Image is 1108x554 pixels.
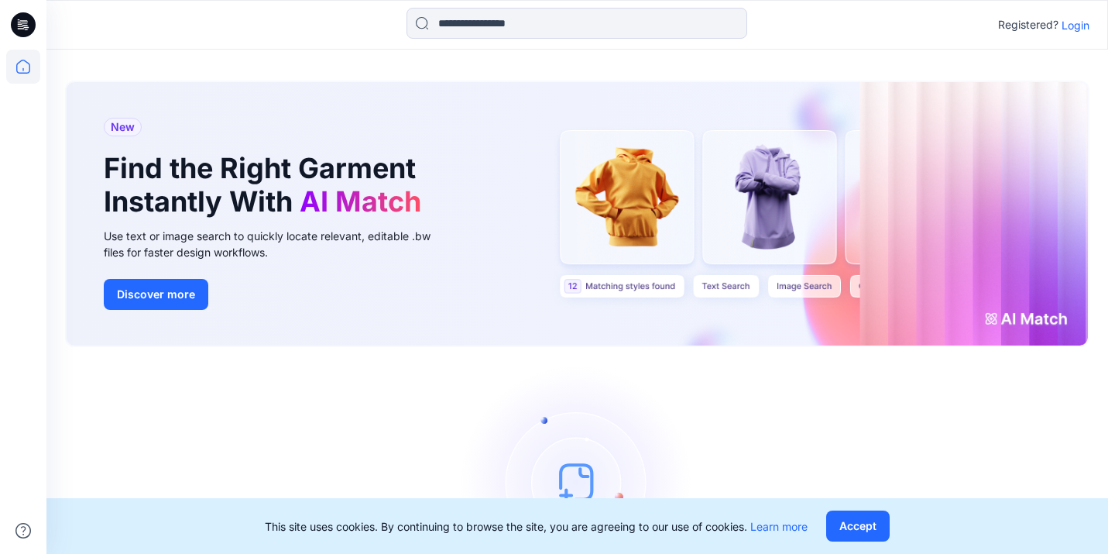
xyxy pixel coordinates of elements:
p: Registered? [998,15,1058,34]
p: Login [1062,17,1089,33]
p: This site uses cookies. By continuing to browse the site, you are agreeing to our use of cookies. [265,518,808,535]
span: New [111,118,135,136]
div: Use text or image search to quickly locate relevant, editable .bw files for faster design workflows. [104,228,452,260]
h1: Find the Right Garment Instantly With [104,152,429,219]
button: Accept [826,511,890,542]
button: Discover more [104,279,208,310]
span: AI Match [300,184,421,219]
a: Learn more [750,520,808,533]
